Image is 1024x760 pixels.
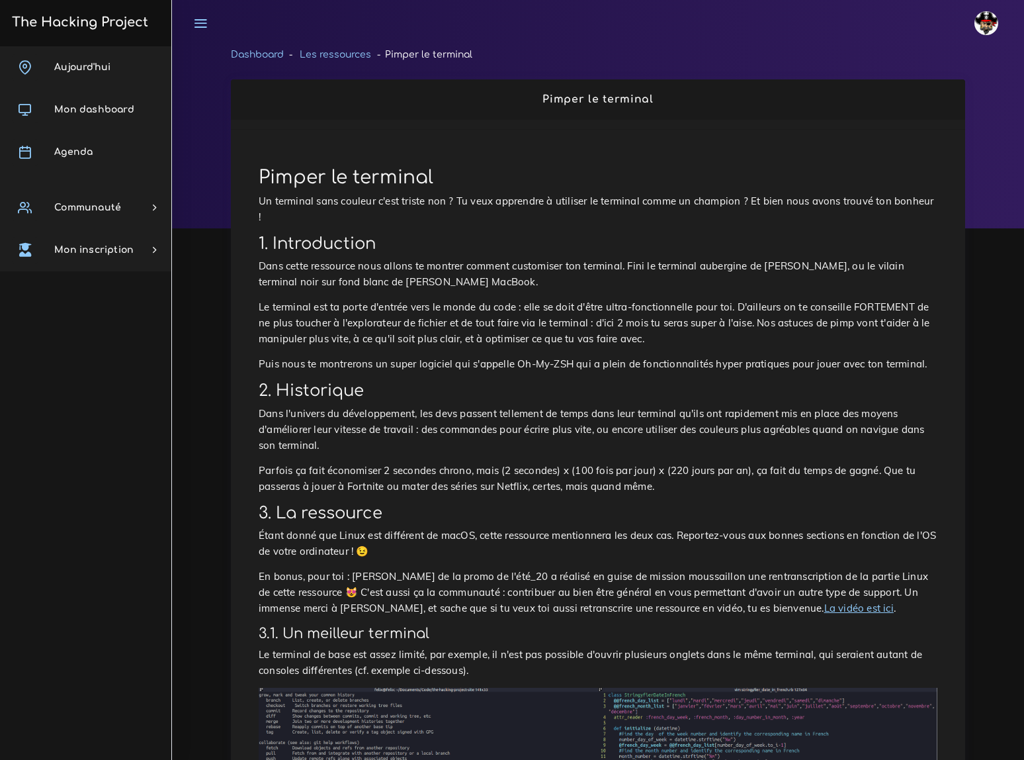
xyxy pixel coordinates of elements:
[259,167,937,189] h1: Pimper le terminal
[259,356,937,372] p: Puis nous te montrerons un super logiciel qui s'appelle Oh-My-ZSH qui a plein de fonctionnalités ...
[8,15,148,30] h3: The Hacking Project
[371,46,472,63] li: Pimper le terminal
[259,299,937,347] p: Le terminal est ta porte d'entrée vers le monde du code : elle se doit d'être ultra-fonctionnelle...
[259,234,937,254] h2: 1. Introduction
[259,258,937,290] p: Dans cette ressource nous allons te montrer comment customiser ton terminal. Fini le terminal aub...
[824,602,894,614] a: La vidéo est ici
[259,193,937,225] p: Un terminal sans couleur c'est triste non ? Tu veux apprendre à utiliser le terminal comme un cha...
[259,528,937,559] p: Étant donné que Linux est différent de macOS, cette ressource mentionnera les deux cas. Reportez-...
[54,203,121,213] span: Communauté
[54,105,134,115] span: Mon dashboard
[259,463,937,495] p: Parfois ça fait économiser 2 secondes chrono, mais (2 secondes) x (100 fois par jour) x (220 jour...
[54,62,110,72] span: Aujourd'hui
[259,381,937,401] h2: 2. Historique
[259,406,937,453] p: Dans l'univers du développement, les devs passent tellement de temps dans leur terminal qu'ils on...
[54,245,134,255] span: Mon inscription
[259,647,937,679] p: Le terminal de base est assez limité, par exemple, il n'est pas possible d'ouvrir plusieurs ongle...
[300,50,371,60] a: Les ressources
[259,626,937,642] h3: 3.1. Un meilleur terminal
[259,569,937,616] p: En bonus, pour toi : [PERSON_NAME] de la promo de l'été_20 a réalisé en guise de mission moussail...
[259,504,937,523] h2: 3. La ressource
[974,11,998,35] img: avatar
[231,50,284,60] a: Dashboard
[54,147,93,157] span: Agenda
[245,93,951,106] h2: Pimper le terminal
